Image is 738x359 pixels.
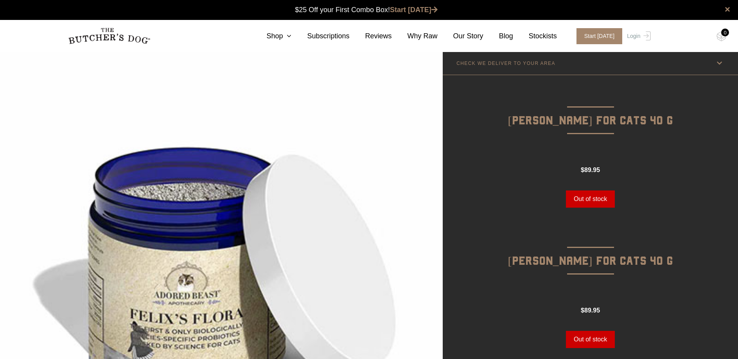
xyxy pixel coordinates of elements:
a: Our Story [438,31,483,41]
p: [PERSON_NAME] for Cats 40 g [443,219,738,278]
p: CHECK WE DELIVER TO YOUR AREA [456,61,555,66]
a: Why Raw [392,31,438,41]
button: Out of stock [566,331,615,348]
a: Subscriptions [291,31,349,41]
p: [PERSON_NAME] for Cats 40 g [443,79,738,138]
a: Start [DATE] [569,28,625,44]
span: $ [581,307,584,314]
bdi: 89.95 [581,307,600,314]
a: close [725,5,730,14]
a: Shop [251,31,291,41]
a: Stockists [513,31,557,41]
a: Blog [483,31,513,41]
span: $ [581,167,584,173]
a: Reviews [350,31,392,41]
span: Start [DATE] [576,28,623,44]
a: Login [625,28,650,44]
a: Start [DATE] [390,6,438,14]
button: Out of stock [566,190,615,208]
img: TBD_Cart-Empty.png [716,31,726,41]
div: 0 [721,29,729,36]
bdi: 89.95 [581,167,600,173]
a: CHECK WE DELIVER TO YOUR AREA [443,52,738,75]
